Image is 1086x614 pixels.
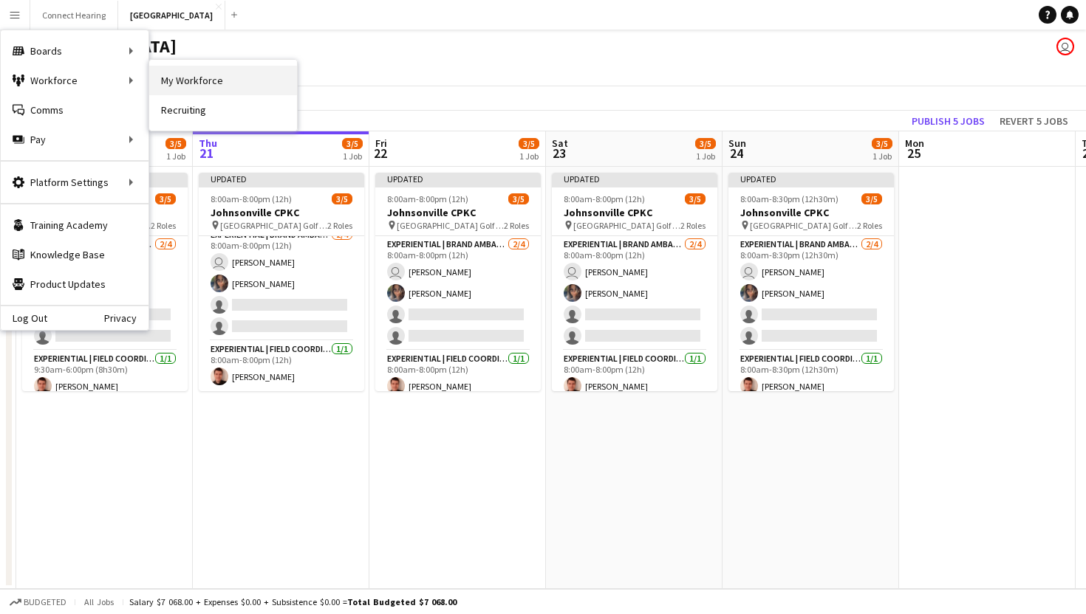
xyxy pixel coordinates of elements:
span: 2 Roles [680,220,706,231]
div: Platform Settings [1,168,148,197]
div: 1 Job [872,151,892,162]
span: 3/5 [695,138,716,149]
a: Comms [1,95,148,125]
app-card-role: Experiential | Field Coordinator1/18:00am-8:00pm (12h)[PERSON_NAME] [552,351,717,401]
h3: Johnsonville CPKC [728,206,894,219]
span: 3/5 [519,138,539,149]
div: Updated [552,173,717,184]
button: Revert 5 jobs [994,111,1074,131]
span: 2 Roles [857,220,882,231]
a: My Workforce [149,66,297,95]
span: All jobs [81,596,117,607]
div: 1 Job [519,151,539,162]
span: 2 Roles [504,220,529,231]
button: [GEOGRAPHIC_DATA] [118,1,225,30]
div: Pay [1,125,148,154]
div: Updated [375,173,541,184]
h3: Johnsonville CPKC [552,206,717,219]
div: 1 Job [696,151,715,162]
a: Log Out [1,312,47,324]
span: 3/5 [872,138,892,149]
span: Thu [199,137,217,150]
app-card-role: Experiential | Field Coordinator1/18:00am-8:00pm (12h)[PERSON_NAME] [199,341,364,391]
div: 1 Job [166,151,185,162]
a: Product Updates [1,269,148,299]
a: Privacy [104,312,148,324]
span: [GEOGRAPHIC_DATA] Golf and Country Club [750,220,857,231]
span: 2 Roles [151,220,176,231]
app-card-role: Experiential | Field Coordinator1/18:00am-8:00pm (12h)[PERSON_NAME] [375,351,541,401]
div: Boards [1,36,148,66]
span: 3/5 [155,193,176,204]
span: 8:00am-8:00pm (12h) [387,193,468,204]
span: 8:00am-8:00pm (12h) [211,193,292,204]
span: [GEOGRAPHIC_DATA] Golf and Country Club [397,220,504,231]
span: 25 [903,145,924,162]
span: [GEOGRAPHIC_DATA] Golf and Country Club [573,220,680,231]
div: 1 Job [343,151,362,162]
span: Budgeted [24,597,66,607]
span: 22 [373,145,387,162]
span: 2 Roles [327,220,352,231]
button: Connect Hearing [30,1,118,30]
span: 8:00am-8:00pm (12h) [564,193,645,204]
span: Mon [905,137,924,150]
app-card-role: Experiential | Brand Ambassador2/48:00am-8:30pm (12h30m) [PERSON_NAME][PERSON_NAME] [728,236,894,351]
span: 8:00am-8:30pm (12h30m) [740,193,839,204]
h3: Johnsonville CPKC [199,206,364,219]
span: 3/5 [332,193,352,204]
span: Sat [552,137,568,150]
span: [GEOGRAPHIC_DATA] Golf and Country Club [220,220,327,231]
a: Knowledge Base [1,240,148,269]
span: 3/5 [861,193,882,204]
a: Recruiting [149,95,297,125]
app-user-avatar: Jamie Wong [1056,38,1074,55]
span: 23 [550,145,568,162]
app-job-card: Updated8:00am-8:00pm (12h)3/5Johnsonville CPKC [GEOGRAPHIC_DATA] Golf and Country Club2 RolesExpe... [375,173,541,391]
span: Fri [375,137,387,150]
div: Workforce [1,66,148,95]
span: 3/5 [685,193,706,204]
a: Training Academy [1,210,148,240]
app-job-card: Updated8:00am-8:00pm (12h)3/5Johnsonville CPKC [GEOGRAPHIC_DATA] Golf and Country Club2 RolesExpe... [552,173,717,391]
span: Total Budgeted $7 068.00 [347,596,457,607]
app-card-role: Experiential | Brand Ambassador2/48:00am-8:00pm (12h) [PERSON_NAME][PERSON_NAME] [375,236,541,351]
span: 21 [197,145,217,162]
div: Salary $7 068.00 + Expenses $0.00 + Subsistence $0.00 = [129,596,457,607]
span: Sun [728,137,746,150]
div: Updated [728,173,894,184]
app-job-card: Updated8:00am-8:30pm (12h30m)3/5Johnsonville CPKC [GEOGRAPHIC_DATA] Golf and Country Club2 RolesE... [728,173,894,391]
button: Publish 5 jobs [906,111,991,131]
span: 3/5 [165,138,186,149]
app-card-role: Experiential | Brand Ambassador2/48:00am-8:00pm (12h) [PERSON_NAME][PERSON_NAME] [199,227,364,341]
app-job-card: Updated8:00am-8:00pm (12h)3/5Johnsonville CPKC [GEOGRAPHIC_DATA] Golf and Country Club2 RolesExpe... [199,173,364,391]
app-card-role: Experiential | Field Coordinator1/19:30am-6:00pm (8h30m)[PERSON_NAME] [22,351,188,401]
h3: Johnsonville CPKC [375,206,541,219]
span: 3/5 [508,193,529,204]
app-card-role: Experiential | Field Coordinator1/18:00am-8:30pm (12h30m)[PERSON_NAME] [728,351,894,401]
button: Budgeted [7,594,69,610]
app-card-role: Experiential | Brand Ambassador2/48:00am-8:00pm (12h) [PERSON_NAME][PERSON_NAME] [552,236,717,351]
div: Updated [199,173,364,184]
span: 24 [726,145,746,162]
span: 3/5 [342,138,363,149]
